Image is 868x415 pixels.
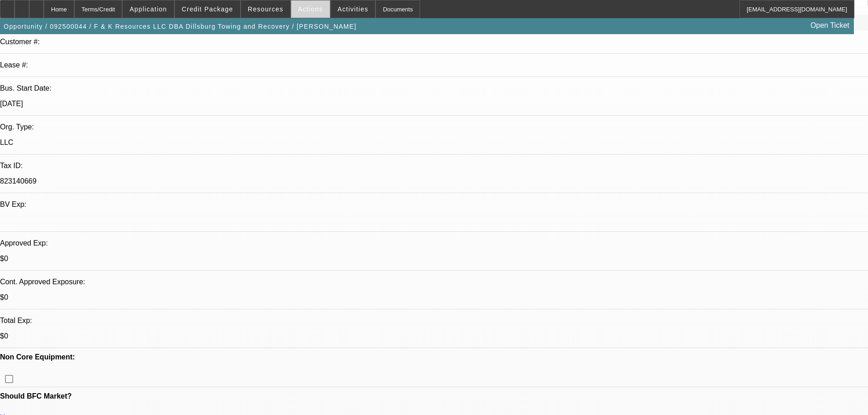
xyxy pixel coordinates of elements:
[298,5,323,13] span: Actions
[129,5,167,13] span: Application
[175,0,240,18] button: Credit Package
[807,18,853,33] a: Open Ticket
[248,5,283,13] span: Resources
[123,0,174,18] button: Application
[182,5,233,13] span: Credit Package
[241,0,290,18] button: Resources
[4,23,356,30] span: Opportunity / 092500044 / F & K Resources LLC DBA Dillsburg Towing and Recovery / [PERSON_NAME]
[338,5,369,13] span: Activities
[291,0,330,18] button: Actions
[331,0,375,18] button: Activities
